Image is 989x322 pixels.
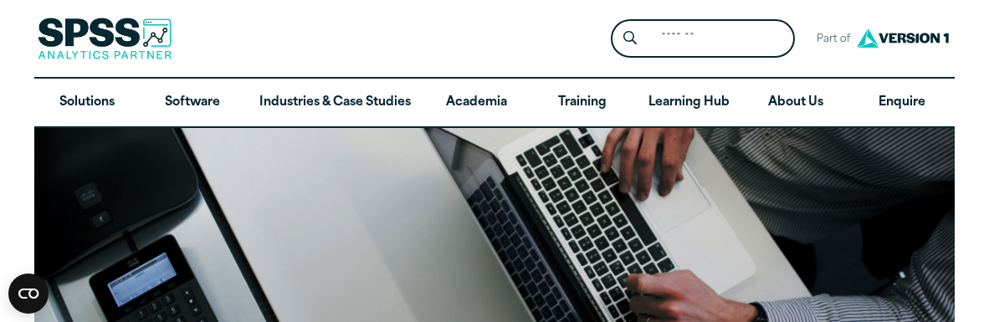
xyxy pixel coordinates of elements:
form: Site Header Search Form [611,19,795,59]
a: Training [530,79,635,127]
a: Learning Hub [635,79,743,127]
nav: Desktop version of site main menu [34,79,955,127]
a: Software [140,79,245,127]
a: Solutions [34,79,140,127]
a: Industries & Case Studies [246,79,424,127]
a: Enquire [849,79,955,127]
img: SPSS Analytics Partner [38,18,172,59]
a: About Us [743,79,848,127]
span: Part of [808,28,853,52]
a: Academia [424,79,530,127]
img: Version1 Logo [853,23,953,54]
button: Search magnifying glass icon [615,23,646,54]
button: Open CMP widget [8,273,49,314]
svg: Search magnifying glass icon [623,31,637,45]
